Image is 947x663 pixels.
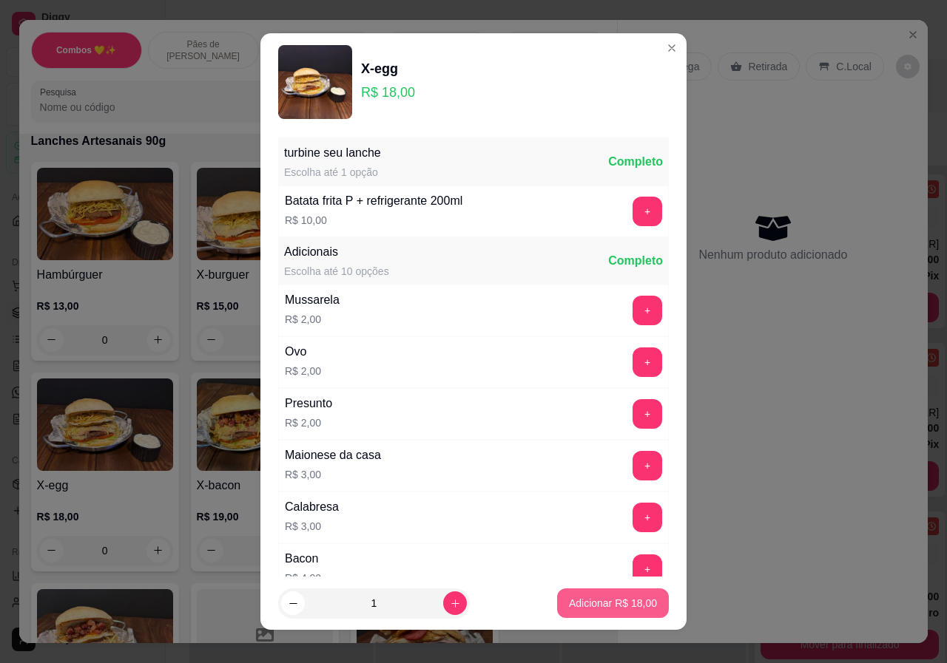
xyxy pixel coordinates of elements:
button: add [633,503,662,532]
div: Escolha até 10 opções [284,264,389,279]
p: R$ 3,00 [285,519,339,534]
div: Escolha até 1 opção [284,165,381,180]
p: R$ 3,00 [285,467,381,482]
p: R$ 2,00 [285,364,321,378]
div: Bacon [285,550,321,568]
button: increase-product-quantity [443,591,467,615]
button: Close [660,36,684,60]
div: X-egg [361,58,415,79]
div: Calabresa [285,498,339,516]
div: Adicionais [284,243,389,261]
p: Adicionar R$ 18,00 [569,596,657,611]
button: add [633,197,662,226]
button: add [633,296,662,325]
div: Completo [608,153,663,171]
p: R$ 18,00 [361,82,415,103]
div: Batata frita P + refrigerante 200ml [285,192,462,210]
p: R$ 2,00 [285,312,340,327]
div: Completo [608,252,663,270]
div: Maionese da casa [285,446,381,464]
p: R$ 10,00 [285,213,462,228]
div: Presunto [285,395,332,412]
p: R$ 4,00 [285,571,321,585]
button: add [633,451,662,480]
button: add [633,347,662,377]
div: Mussarela [285,291,340,309]
button: Adicionar R$ 18,00 [557,588,669,618]
img: product-image [278,45,352,119]
button: decrease-product-quantity [281,591,305,615]
div: Ovo [285,343,321,361]
div: turbine seu lanche [284,144,381,162]
button: add [633,399,662,429]
button: add [633,554,662,584]
p: R$ 2,00 [285,415,332,430]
